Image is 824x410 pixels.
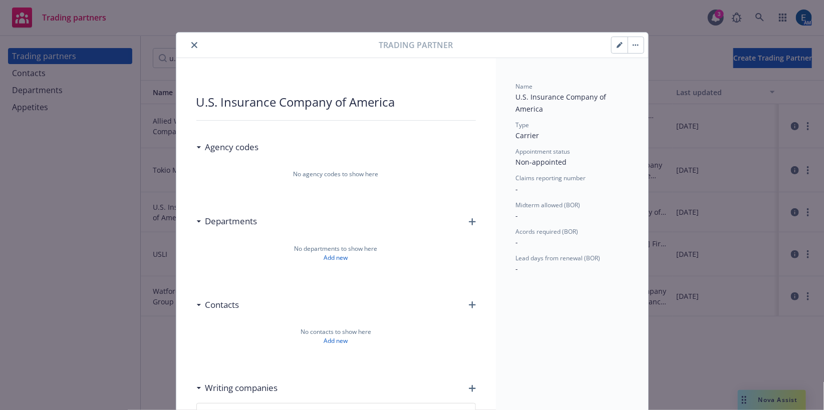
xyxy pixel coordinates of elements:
span: Trading partner [379,39,453,51]
span: U.S. Insurance Company of America [516,92,609,114]
div: Departments [196,215,257,228]
h3: Writing companies [205,381,278,394]
button: close [188,39,200,51]
span: Non-appointed [516,157,567,167]
span: No agency codes to show here [294,170,379,179]
span: No contacts to show here [301,327,371,336]
div: Writing companies [196,381,278,394]
span: - [516,237,518,247]
a: Add new [324,253,348,262]
span: - [516,211,518,220]
span: - [516,184,518,194]
span: Claims reporting number [516,174,586,182]
div: Contacts [196,298,239,311]
span: No departments to show here [295,244,378,253]
h3: Departments [205,215,257,228]
div: U.S. Insurance Company of America [196,94,476,110]
span: Appointment status [516,147,571,156]
span: Type [516,121,529,129]
span: Name [516,82,533,91]
span: Midterm allowed (BOR) [516,201,581,209]
span: Lead days from renewal (BOR) [516,254,601,262]
span: Acords required (BOR) [516,227,579,236]
a: Add new [324,336,348,345]
div: Agency codes [196,141,259,154]
h3: Contacts [205,298,239,311]
span: Carrier [516,131,539,140]
span: - [516,264,518,273]
h3: Agency codes [205,141,259,154]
